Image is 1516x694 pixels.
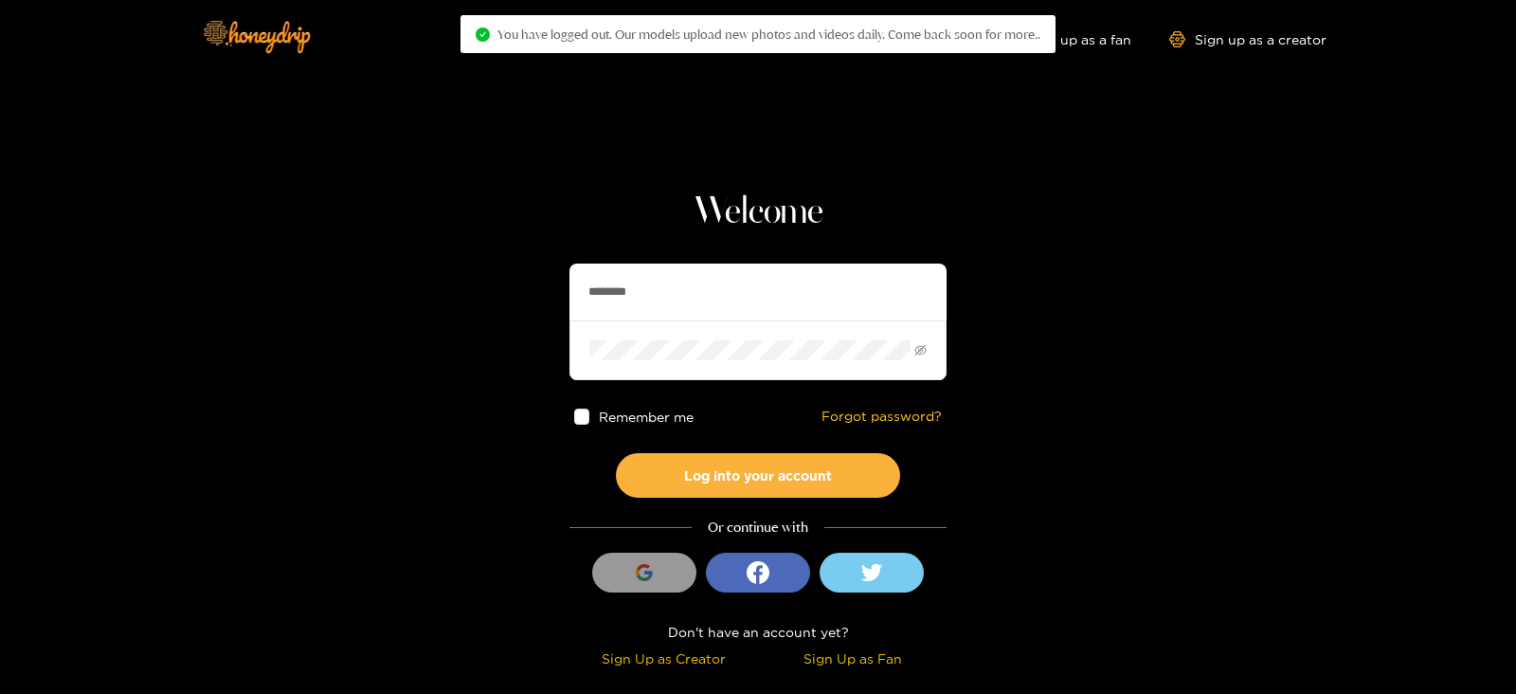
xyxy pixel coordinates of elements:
h1: Welcome [569,190,947,235]
div: Or continue with [569,517,947,539]
div: Don't have an account yet? [569,621,947,643]
a: Forgot password? [821,409,942,425]
a: Sign up as a creator [1169,31,1326,47]
button: Log into your account [616,453,900,498]
span: You have logged out. Our models upload new photos and videos daily. Come back soon for more.. [497,27,1040,42]
a: Sign up as a fan [1002,31,1131,47]
span: eye-invisible [914,344,927,356]
span: check-circle [476,27,490,42]
span: Remember me [600,410,695,424]
div: Sign Up as Fan [763,648,942,669]
div: Sign Up as Creator [574,648,753,669]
